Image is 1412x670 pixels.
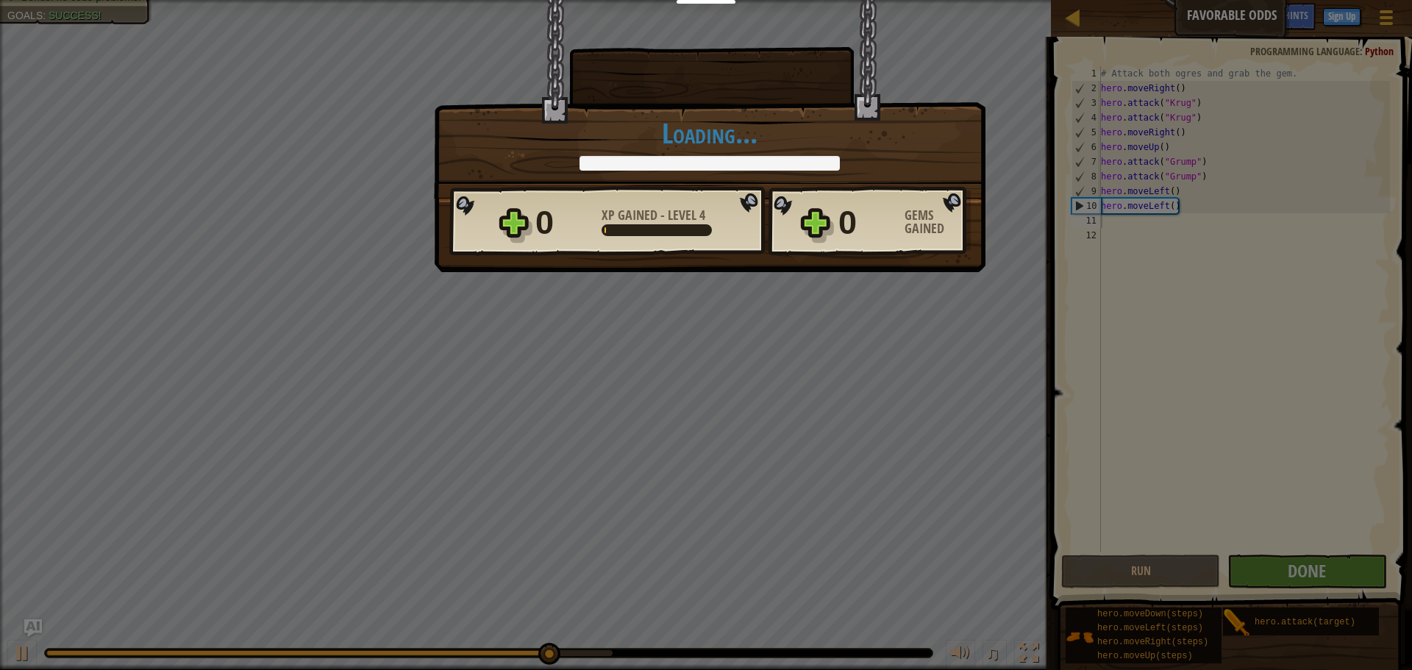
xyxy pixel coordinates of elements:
span: 4 [699,206,705,224]
span: Level [665,206,699,224]
div: 0 [838,199,896,246]
div: - [602,209,705,222]
h1: Loading... [449,118,970,149]
div: 0 [535,199,593,246]
div: Gems Gained [905,209,971,235]
span: XP Gained [602,206,660,224]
